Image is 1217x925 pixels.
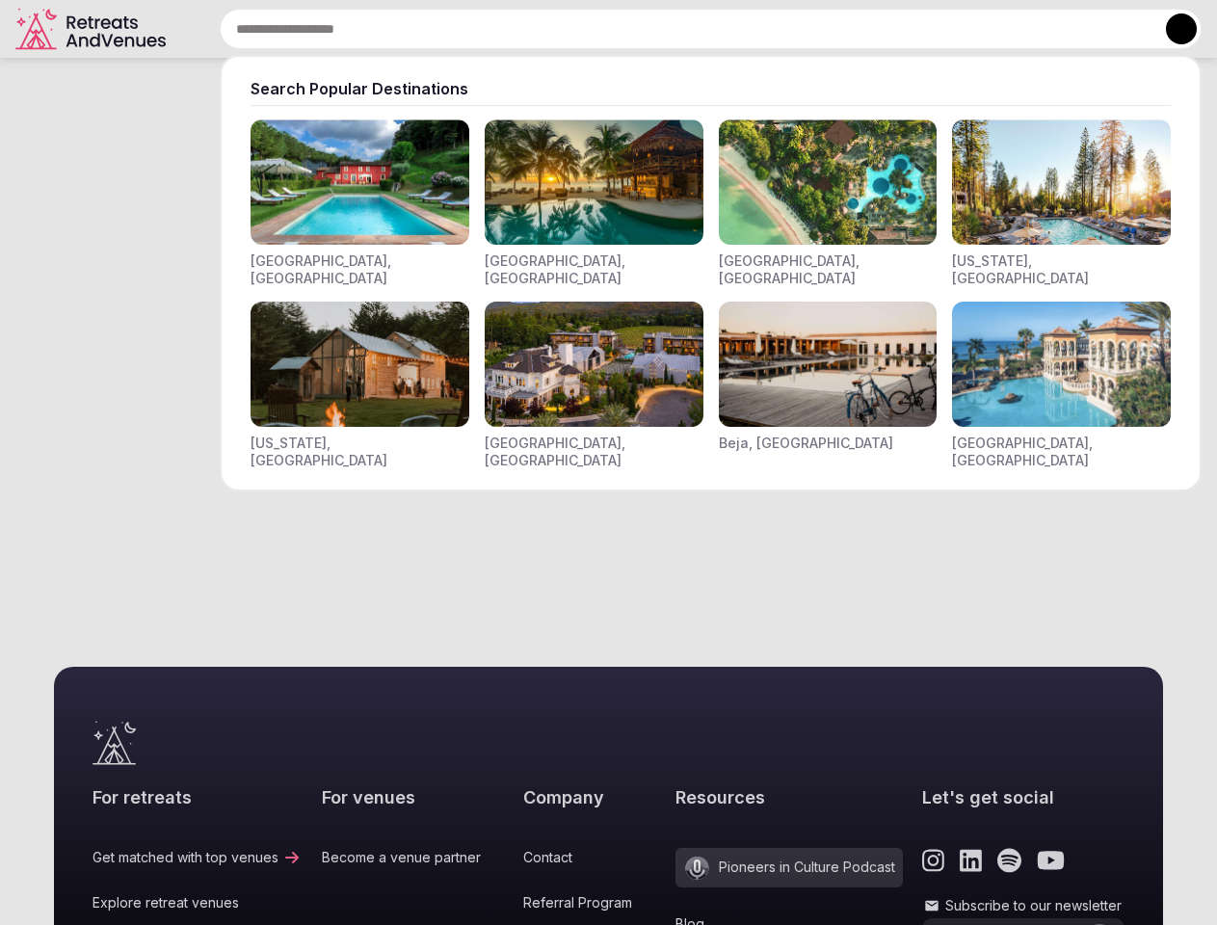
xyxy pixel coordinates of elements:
div: [US_STATE], [GEOGRAPHIC_DATA] [251,435,469,468]
div: Visit venues for Indonesia, Bali [719,119,938,286]
img: Visit venues for Indonesia, Bali [719,119,938,245]
div: Beja, [GEOGRAPHIC_DATA] [719,435,893,452]
div: [GEOGRAPHIC_DATA], [GEOGRAPHIC_DATA] [719,252,938,286]
img: Visit venues for Napa Valley, USA [485,302,703,427]
div: [GEOGRAPHIC_DATA], [GEOGRAPHIC_DATA] [485,252,703,286]
div: Search Popular Destinations [251,78,1171,99]
img: Visit venues for California, USA [952,119,1171,245]
div: Visit venues for Toscana, Italy [251,119,469,286]
div: [GEOGRAPHIC_DATA], [GEOGRAPHIC_DATA] [952,435,1171,468]
div: [GEOGRAPHIC_DATA], [GEOGRAPHIC_DATA] [251,252,469,286]
img: Visit venues for Beja, Portugal [719,302,938,427]
div: Visit venues for Riviera Maya, Mexico [485,119,703,286]
div: [GEOGRAPHIC_DATA], [GEOGRAPHIC_DATA] [485,435,703,468]
img: Visit venues for Riviera Maya, Mexico [485,119,703,245]
div: Visit venues for Napa Valley, USA [485,302,703,468]
img: Visit venues for New York, USA [251,302,469,427]
div: Visit venues for New York, USA [251,302,469,468]
div: Visit venues for Canarias, Spain [952,302,1171,468]
img: Visit venues for Toscana, Italy [251,119,469,245]
img: Visit venues for Canarias, Spain [952,302,1171,427]
div: Visit venues for Beja, Portugal [719,302,938,468]
div: [US_STATE], [GEOGRAPHIC_DATA] [952,252,1171,286]
div: Visit venues for California, USA [952,119,1171,286]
